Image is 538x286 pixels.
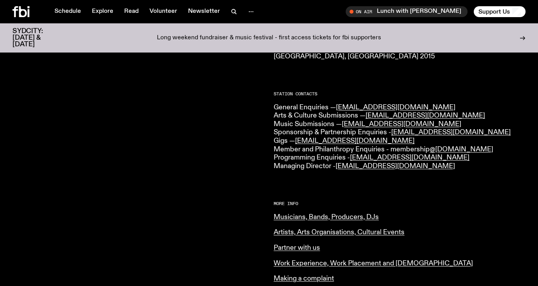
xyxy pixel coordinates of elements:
[87,6,118,17] a: Explore
[157,35,381,42] p: Long weekend fundraiser & music festival - first access tickets for fbi supporters
[366,112,485,119] a: [EMAIL_ADDRESS][DOMAIN_NAME]
[336,163,455,170] a: [EMAIL_ADDRESS][DOMAIN_NAME]
[12,28,62,48] h3: SYDCITY: [DATE] & [DATE]
[350,154,469,161] a: [EMAIL_ADDRESS][DOMAIN_NAME]
[336,104,455,111] a: [EMAIL_ADDRESS][DOMAIN_NAME]
[274,229,404,236] a: Artists, Arts Organisations, Cultural Events
[274,104,526,171] p: General Enquiries — Arts & Culture Submissions — Music Submissions — Sponsorship & Partnership En...
[391,129,511,136] a: [EMAIL_ADDRESS][DOMAIN_NAME]
[274,244,320,251] a: Partner with us
[274,260,473,267] a: Work Experience, Work Placement and [DEMOGRAPHIC_DATA]
[346,6,468,17] button: On AirLunch with [PERSON_NAME]
[274,275,334,282] a: Making a complaint
[474,6,526,17] button: Support Us
[274,92,526,96] h2: Station Contacts
[342,121,461,128] a: [EMAIL_ADDRESS][DOMAIN_NAME]
[478,8,510,15] span: Support Us
[274,202,526,206] h2: More Info
[50,6,86,17] a: Schedule
[145,6,182,17] a: Volunteer
[274,214,379,221] a: Musicians, Bands, Producers, DJs
[120,6,143,17] a: Read
[183,6,225,17] a: Newsletter
[430,146,493,153] a: @[DOMAIN_NAME]
[295,137,415,144] a: [EMAIL_ADDRESS][DOMAIN_NAME]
